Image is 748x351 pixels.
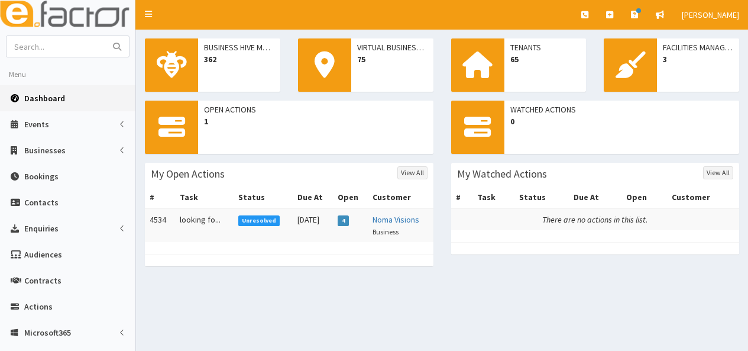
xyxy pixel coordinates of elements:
[510,115,734,127] span: 0
[204,104,428,115] span: Open Actions
[703,166,733,179] a: View All
[373,214,419,225] a: Noma Visions
[293,186,333,208] th: Due At
[569,186,621,208] th: Due At
[24,145,66,156] span: Businesses
[510,41,581,53] span: Tenants
[338,215,349,226] span: 4
[238,215,280,226] span: Unresolved
[204,41,274,53] span: Business Hive Members
[333,186,368,208] th: Open
[24,119,49,130] span: Events
[457,169,547,179] h3: My Watched Actions
[24,223,59,234] span: Enquiries
[24,275,61,286] span: Contracts
[293,208,333,242] td: [DATE]
[24,327,71,338] span: Microsoft365
[510,104,734,115] span: Watched Actions
[145,208,175,242] td: 4534
[357,41,428,53] span: Virtual Business Addresses
[145,186,175,208] th: #
[7,36,106,57] input: Search...
[510,53,581,65] span: 65
[234,186,293,208] th: Status
[204,115,428,127] span: 1
[663,53,733,65] span: 3
[175,186,234,208] th: Task
[542,214,647,225] i: There are no actions in this list.
[357,53,428,65] span: 75
[175,208,234,242] td: looking fo...
[24,197,59,208] span: Contacts
[397,166,428,179] a: View All
[24,301,53,312] span: Actions
[667,186,739,208] th: Customer
[204,53,274,65] span: 362
[24,171,59,182] span: Bookings
[663,41,733,53] span: Facilities Management
[373,227,399,236] small: Business
[621,186,667,208] th: Open
[24,249,62,260] span: Audiences
[24,93,65,104] span: Dashboard
[451,186,472,208] th: #
[514,186,569,208] th: Status
[682,9,739,20] span: [PERSON_NAME]
[151,169,225,179] h3: My Open Actions
[472,186,514,208] th: Task
[368,186,433,208] th: Customer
